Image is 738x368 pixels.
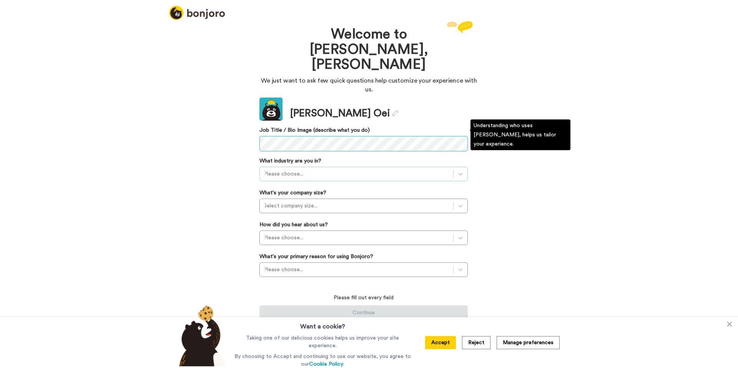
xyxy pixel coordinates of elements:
button: Continue [259,305,468,320]
div: [PERSON_NAME] Oei [290,106,398,121]
h1: Welcome to [PERSON_NAME], [PERSON_NAME] [283,27,455,73]
h3: Want a cookie? [300,317,345,331]
a: Cookie Policy [309,361,343,367]
label: Job Title / Bio Image (describe what you do) [259,126,468,134]
p: Please fill out every field [259,294,468,302]
div: Understanding who uses [PERSON_NAME], helps us tailor your experience. [470,119,570,150]
label: What's your company size? [259,189,326,197]
p: We just want to ask few quick questions help customize your experience with us. [259,76,479,94]
p: By choosing to Accept and continuing to use our website, you agree to our . [233,353,413,368]
label: How did you hear about us? [259,221,328,229]
img: logo_full.png [169,6,225,20]
button: Accept [425,336,456,349]
label: What industry are you in? [259,157,321,165]
label: What's your primary reason for using Bonjoro? [259,253,373,260]
p: Taking one of our delicious cookies helps us improve your site experience. [233,334,413,350]
button: Manage preferences [497,336,560,349]
img: bear-with-cookie.png [172,305,229,366]
img: reply.svg [447,21,473,33]
button: Reject [462,336,490,349]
